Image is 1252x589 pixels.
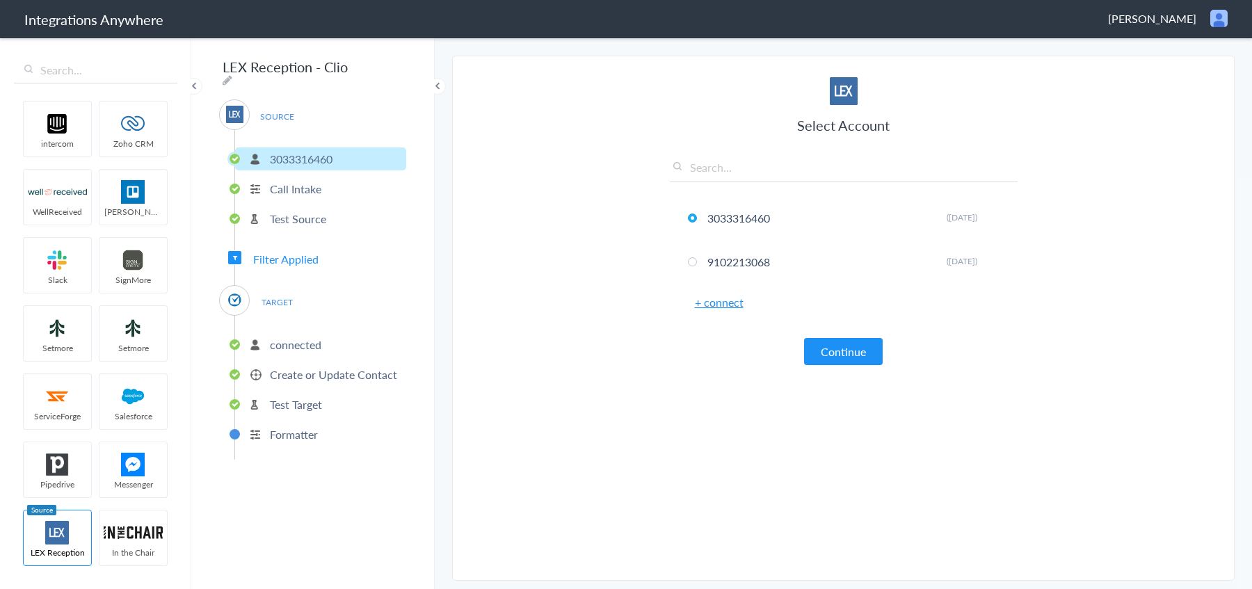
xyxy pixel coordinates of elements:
span: WellReceived [24,206,91,218]
p: Test Source [270,211,326,227]
span: intercom [24,138,91,150]
img: trello.png [104,180,163,204]
img: setmoreNew.jpg [28,316,87,340]
img: clio-logo.svg [226,291,243,309]
span: SignMore [99,274,167,286]
span: ([DATE]) [947,211,977,223]
span: SOURCE [250,107,303,126]
span: ServiceForge [24,410,91,422]
span: Pipedrive [24,478,91,490]
span: Setmore [24,342,91,354]
img: lex-app-logo.svg [226,106,243,123]
p: Test Target [270,396,322,412]
span: [PERSON_NAME] [1108,10,1196,26]
p: Call Intake [270,181,321,197]
h1: Integrations Anywhere [24,10,163,29]
img: inch-logo.svg [104,521,163,544]
button: Continue [804,338,883,365]
img: lex-app-logo.svg [28,521,87,544]
img: signmore-logo.png [104,248,163,272]
span: Messenger [99,478,167,490]
img: lex-app-logo.svg [830,77,858,105]
img: salesforce-logo.svg [104,385,163,408]
img: zoho-logo.svg [104,112,163,136]
img: setmoreNew.jpg [104,316,163,340]
p: 3033316460 [270,151,332,167]
span: TARGET [250,293,303,312]
img: pipedrive.png [28,453,87,476]
span: Slack [24,274,91,286]
img: wr-logo.svg [28,180,87,204]
span: [PERSON_NAME] [99,206,167,218]
span: In the Chair [99,547,167,558]
input: Search... [670,159,1018,182]
img: intercom-logo.svg [28,112,87,136]
img: user.png [1210,10,1228,27]
span: Salesforce [99,410,167,422]
span: ([DATE]) [947,255,977,267]
img: serviceforge-icon.png [28,385,87,408]
span: Filter Applied [253,251,319,267]
input: Search... [14,57,177,83]
h3: Select Account [670,115,1018,135]
img: FBM.png [104,453,163,476]
img: slack-logo.svg [28,248,87,272]
a: + connect [695,294,744,310]
p: Formatter [270,426,318,442]
span: LEX Reception [24,547,91,558]
span: Zoho CRM [99,138,167,150]
span: Setmore [99,342,167,354]
p: connected [270,337,321,353]
p: Create or Update Contact [270,366,397,382]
